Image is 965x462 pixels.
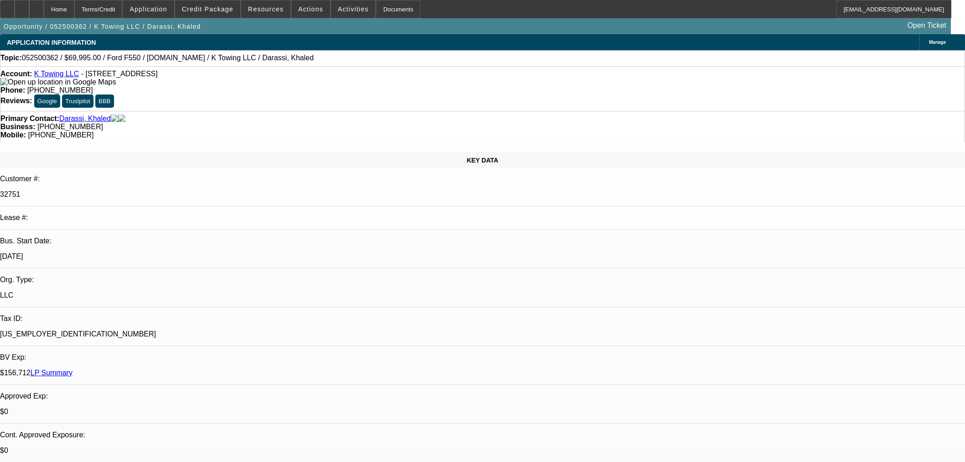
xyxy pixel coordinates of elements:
strong: Phone: [0,86,25,94]
span: Activities [338,5,369,13]
button: Application [123,0,174,18]
img: linkedin-icon.png [118,115,125,123]
span: KEY DATA [467,157,498,164]
span: [PHONE_NUMBER] [28,131,93,139]
strong: Business: [0,123,35,131]
button: Credit Package [175,0,240,18]
span: [PHONE_NUMBER] [37,123,103,131]
button: Trustpilot [62,94,93,108]
span: APPLICATION INFORMATION [7,39,96,46]
img: facebook-icon.png [111,115,118,123]
strong: Mobile: [0,131,26,139]
a: Open Ticket [904,18,950,33]
span: Application [130,5,167,13]
img: Open up location in Google Maps [0,78,116,86]
span: 052500362 / $69,995.00 / Ford F550 / [DOMAIN_NAME] / K Towing LLC / Darassi, Khaled [22,54,314,62]
span: Opportunity / 052500362 / K Towing LLC / Darassi, Khaled [4,23,201,30]
span: - [STREET_ADDRESS] [81,70,158,78]
strong: Account: [0,70,32,78]
button: Actions [291,0,330,18]
span: Manage [929,40,946,45]
a: K Towing LLC [34,70,79,78]
button: Google [34,94,60,108]
span: Credit Package [182,5,233,13]
button: Resources [241,0,291,18]
strong: Primary Contact: [0,115,59,123]
strong: Reviews: [0,97,32,105]
span: Resources [248,5,284,13]
strong: Topic: [0,54,22,62]
a: Darassi, Khaled [59,115,111,123]
a: View Google Maps [0,78,116,86]
span: Actions [298,5,323,13]
button: BBB [95,94,114,108]
a: LP Summary [31,369,73,377]
span: [PHONE_NUMBER] [27,86,93,94]
button: Activities [331,0,376,18]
